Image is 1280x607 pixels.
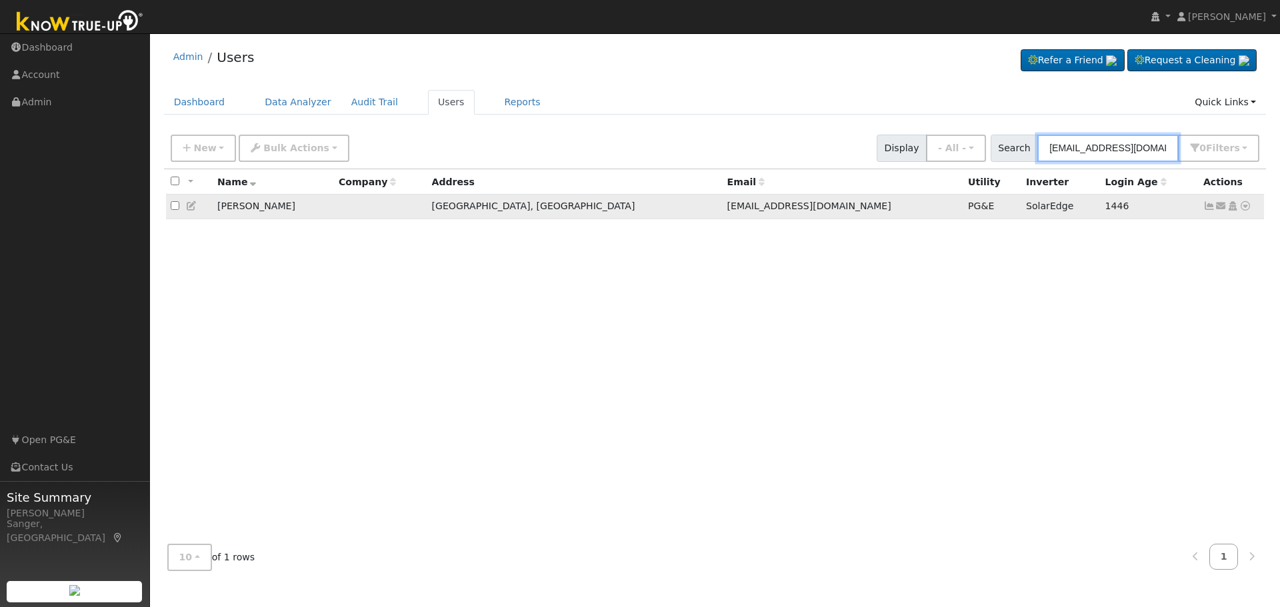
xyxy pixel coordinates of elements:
a: Refer a Friend [1021,49,1125,72]
span: Filter [1206,143,1240,153]
input: Search [1037,135,1179,162]
span: 10 [179,552,193,562]
td: [GEOGRAPHIC_DATA], [GEOGRAPHIC_DATA] [427,195,723,219]
span: SolarEdge [1026,201,1073,211]
td: [PERSON_NAME] [213,195,334,219]
span: Name [217,177,257,187]
a: Dashboard [164,90,235,115]
a: Quick Links [1185,90,1266,115]
div: Utility [968,175,1017,189]
span: Site Summary [7,488,143,506]
div: [PERSON_NAME] [7,506,143,520]
a: Other actions [1239,199,1251,213]
span: Days since last login [1105,177,1167,187]
span: of 1 rows [167,544,255,571]
a: Show Graph [1203,201,1215,211]
button: - All - [926,135,986,162]
div: Sanger, [GEOGRAPHIC_DATA] [7,517,143,545]
a: sjlewis78@yahoo.com [1215,199,1227,213]
button: 10 [167,544,212,571]
span: Search [991,135,1038,162]
span: [EMAIL_ADDRESS][DOMAIN_NAME] [727,201,891,211]
button: New [171,135,237,162]
a: Map [112,532,124,543]
img: retrieve [1106,55,1117,66]
div: Actions [1203,175,1259,189]
a: Login As [1227,201,1239,211]
span: [PERSON_NAME] [1188,11,1266,22]
a: 1 [1209,544,1239,570]
span: Company name [339,177,396,187]
span: Email [727,177,765,187]
a: Request a Cleaning [1127,49,1257,72]
img: retrieve [1239,55,1249,66]
img: retrieve [69,585,80,596]
img: Know True-Up [10,7,150,37]
span: 08/27/2021 9:54:24 AM [1105,201,1129,211]
span: PG&E [968,201,994,211]
a: Data Analyzer [255,90,341,115]
a: Users [428,90,475,115]
span: Display [877,135,927,162]
a: Admin [173,51,203,62]
span: New [193,143,216,153]
a: Users [217,49,254,65]
a: Edit User [186,201,198,211]
button: 0Filters [1178,135,1259,162]
a: Audit Trail [341,90,408,115]
div: Address [432,175,718,189]
div: Inverter [1026,175,1096,189]
button: Bulk Actions [239,135,349,162]
span: Bulk Actions [263,143,329,153]
span: s [1234,143,1239,153]
a: Reports [495,90,551,115]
